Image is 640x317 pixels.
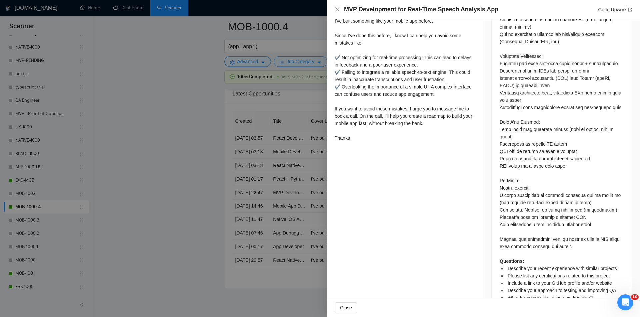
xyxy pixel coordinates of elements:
[508,295,593,300] span: What frameworks have you worked with?
[335,17,475,142] div: I've built something like your mobile app before. Since I’ve done this before, I know I can help ...
[598,7,632,12] a: Go to Upworkexport
[335,302,357,313] button: Close
[631,294,639,300] span: 10
[340,304,352,311] span: Close
[508,266,617,271] span: Describe your recent experience with similar projects
[508,273,610,278] span: Please list any certifications related to this project
[500,258,524,264] strong: Questions:
[335,7,340,12] button: Close
[617,294,633,310] iframe: Intercom live chat
[344,5,498,14] h4: MVP Development for Real-Time Speech Analysis App
[508,288,616,293] span: Describe your approach to testing and improving QA
[335,7,340,12] span: close
[628,8,632,12] span: export
[508,280,612,286] span: Include a link to your GitHub profile and/or website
